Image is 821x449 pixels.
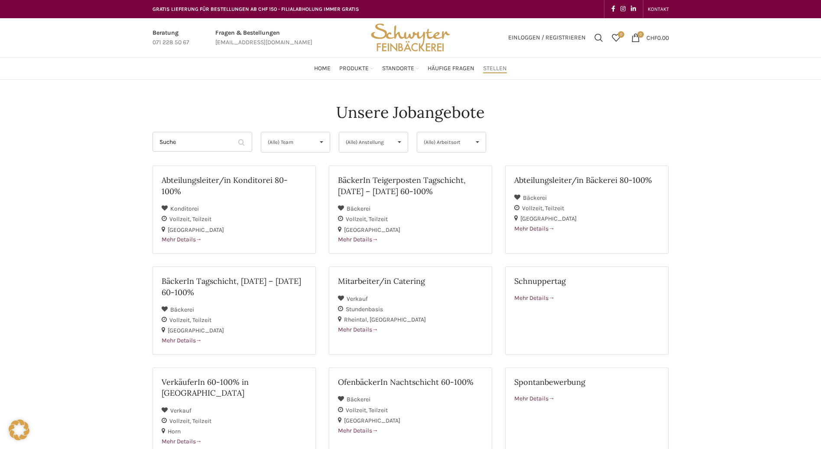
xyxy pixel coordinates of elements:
[347,295,368,303] span: Verkauf
[153,132,252,152] input: Suche
[162,377,307,398] h2: VerkäuferIn 60-100% in [GEOGRAPHIC_DATA]
[338,427,378,434] span: Mehr Details
[170,407,191,414] span: Verkauf
[148,60,673,77] div: Main navigation
[168,226,224,234] span: [GEOGRAPHIC_DATA]
[338,236,378,243] span: Mehr Details
[169,316,192,324] span: Vollzeit
[483,60,507,77] a: Stellen
[505,166,668,254] a: Abteilungsleiter/in Bäckerei 80-100% Bäckerei Vollzeit Teilzeit [GEOGRAPHIC_DATA] Mehr Details
[192,215,211,223] span: Teilzeit
[338,326,378,333] span: Mehr Details
[523,194,547,202] span: Bäckerei
[314,60,331,77] a: Home
[192,417,211,425] span: Teilzeit
[514,175,659,185] h2: Abteilungsleiter/in Bäckerei 80-100%
[346,407,369,414] span: Vollzeit
[514,276,659,286] h2: Schnuppertag
[153,267,316,355] a: BäckerIn Tagschicht, [DATE] – [DATE] 60-100% Bäckerei Vollzeit Teilzeit [GEOGRAPHIC_DATA] Mehr De...
[162,276,307,297] h2: BäckerIn Tagschicht, [DATE] – [DATE] 60-100%
[628,3,639,15] a: Linkedin social link
[627,29,673,46] a: 0 CHF0.00
[514,377,659,387] h2: Spontanbewerbung
[428,65,474,73] span: Häufige Fragen
[329,166,492,254] a: BäckerIn Teigerposten Tagschicht, [DATE] – [DATE] 60-100% Bäckerei Vollzeit Teilzeit [GEOGRAPHIC_...
[590,29,607,46] a: Suchen
[618,3,628,15] a: Instagram social link
[344,316,370,323] span: Rheintal
[545,205,564,212] span: Teilzeit
[162,175,307,196] h2: Abteilungsleiter/in Konditorei 80-100%
[346,215,369,223] span: Vollzeit
[424,132,465,152] span: (Alle) Arbeitsort
[338,377,483,387] h2: OfenbäckerIn Nachtschicht 60-100%
[168,327,224,334] span: [GEOGRAPHIC_DATA]
[382,65,414,73] span: Standorte
[169,417,192,425] span: Vollzeit
[215,28,312,48] a: Infobox link
[508,35,586,41] span: Einloggen / Registrieren
[314,65,331,73] span: Home
[162,236,202,243] span: Mehr Details
[169,215,192,223] span: Vollzeit
[347,205,370,212] span: Bäckerei
[607,29,625,46] div: Meine Wunschliste
[339,65,369,73] span: Produkte
[344,226,400,234] span: [GEOGRAPHIC_DATA]
[370,316,426,323] span: [GEOGRAPHIC_DATA]
[504,29,590,46] a: Einloggen / Registrieren
[646,34,657,41] span: CHF
[483,65,507,73] span: Stellen
[522,205,545,212] span: Vollzeit
[336,101,485,123] h4: Unsere Jobangebote
[382,60,419,77] a: Standorte
[428,60,474,77] a: Häufige Fragen
[153,6,359,12] span: GRATIS LIEFERUNG FÜR BESTELLUNGEN AB CHF 150 - FILIALABHOLUNG IMMER GRATIS
[618,31,624,38] span: 0
[368,18,453,57] img: Bäckerei Schwyter
[346,306,383,313] span: Stundenbasis
[344,417,400,424] span: [GEOGRAPHIC_DATA]
[162,337,202,344] span: Mehr Details
[637,31,644,38] span: 0
[505,267,668,355] a: Schnuppertag Mehr Details
[514,225,555,232] span: Mehr Details
[170,306,194,313] span: Bäckerei
[268,132,309,152] span: (Alle) Team
[609,3,618,15] a: Facebook social link
[369,407,388,414] span: Teilzeit
[168,428,181,435] span: Horn
[391,132,408,152] span: ▾
[192,316,211,324] span: Teilzeit
[514,395,555,402] span: Mehr Details
[368,33,453,41] a: Site logo
[514,294,555,302] span: Mehr Details
[648,6,669,12] span: KONTAKT
[346,132,387,152] span: (Alle) Anstellung
[469,132,486,152] span: ▾
[643,0,673,18] div: Secondary navigation
[153,28,189,48] a: Infobox link
[646,34,669,41] bdi: 0.00
[313,132,330,152] span: ▾
[153,166,316,254] a: Abteilungsleiter/in Konditorei 80-100% Konditorei Vollzeit Teilzeit [GEOGRAPHIC_DATA] Mehr Details
[338,276,483,286] h2: Mitarbeiter/in Catering
[648,0,669,18] a: KONTAKT
[162,438,202,445] span: Mehr Details
[347,396,370,403] span: Bäckerei
[338,175,483,196] h2: BäckerIn Teigerposten Tagschicht, [DATE] – [DATE] 60-100%
[369,215,388,223] span: Teilzeit
[339,60,373,77] a: Produkte
[607,29,625,46] a: 0
[170,205,199,212] span: Konditorei
[329,267,492,355] a: Mitarbeiter/in Catering Verkauf Stundenbasis Rheintal [GEOGRAPHIC_DATA] Mehr Details
[520,215,577,222] span: [GEOGRAPHIC_DATA]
